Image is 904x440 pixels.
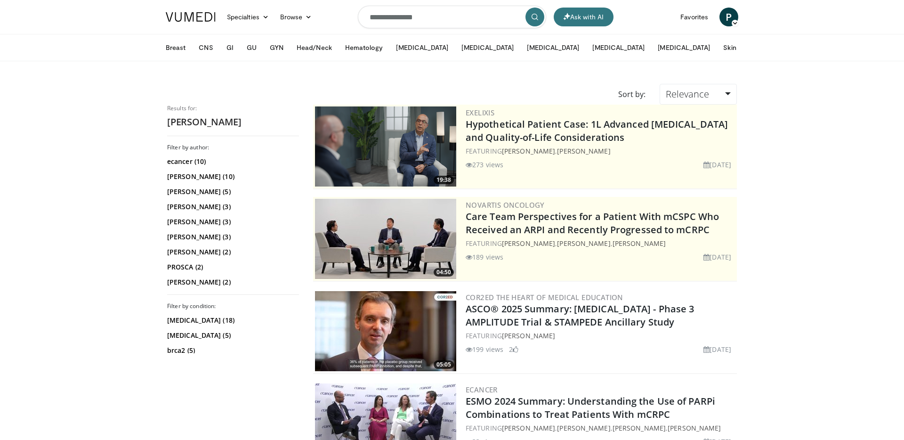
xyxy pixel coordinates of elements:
[502,331,555,340] a: [PERSON_NAME]
[456,38,519,57] button: [MEDICAL_DATA]
[167,247,297,257] a: [PERSON_NAME] (2)
[466,293,623,302] a: COR2ED The Heart of Medical Education
[466,395,715,421] a: ESMO 2024 Summary: Understanding the Use of PARPi Combinations to Treat Patients With mCRPC
[613,239,666,248] a: [PERSON_NAME]
[554,8,613,26] button: Ask with AI
[557,424,610,432] a: [PERSON_NAME]
[466,118,728,144] a: Hypothetical Patient Case: 1L Advanced [MEDICAL_DATA] and Quality-of-Life Considerations
[160,38,191,57] button: Breast
[315,106,456,187] img: 7f860e55-decd-49ee-8c5f-da08edcb9540.png.300x170_q85_crop-smart_upscale.png
[719,8,738,26] a: P
[167,172,297,181] a: [PERSON_NAME] (10)
[668,424,721,432] a: [PERSON_NAME]
[466,423,735,433] div: FEATURING , , ,
[167,232,297,242] a: [PERSON_NAME] (3)
[502,424,555,432] a: [PERSON_NAME]
[315,199,456,279] a: 04:50
[466,331,735,341] div: FEATURING
[613,424,666,432] a: [PERSON_NAME]
[466,252,503,262] li: 189 views
[167,331,297,340] a: [MEDICAL_DATA] (5)
[466,385,498,394] a: ecancer
[434,268,454,277] span: 04:50
[167,187,297,196] a: [PERSON_NAME] (5)
[466,200,545,210] a: Novartis Oncology
[666,88,709,100] span: Relevance
[274,8,318,26] a: Browse
[557,147,610,155] a: [PERSON_NAME]
[502,239,555,248] a: [PERSON_NAME]
[466,344,503,354] li: 199 views
[466,238,735,248] div: FEATURING , ,
[466,160,503,170] li: 273 views
[167,105,299,112] p: Results for:
[315,291,456,371] img: 4bae92c4-fcf3-4544-98a4-1a62e25cd8b2.300x170_q85_crop-smart_upscale.jpg
[167,262,297,272] a: PROSCA (2)
[509,344,518,354] li: 2
[221,38,239,57] button: GI
[611,84,653,105] div: Sort by:
[587,38,650,57] button: [MEDICAL_DATA]
[167,202,297,212] a: [PERSON_NAME] (3)
[167,157,297,166] a: ecancer (10)
[466,302,694,328] a: ASCO® 2025 Summary: [MEDICAL_DATA] - Phase 3 AMPLITUDE Trial & STAMPEDE Ancillary Study
[703,252,731,262] li: [DATE]
[264,38,289,57] button: GYN
[315,106,456,187] a: 19:38
[434,360,454,369] span: 05:05
[166,12,216,22] img: VuMedi Logo
[167,346,297,355] a: brca2 (5)
[167,116,299,128] h2: [PERSON_NAME]
[521,38,585,57] button: [MEDICAL_DATA]
[434,176,454,184] span: 19:38
[466,108,494,117] a: Exelixis
[167,277,297,287] a: [PERSON_NAME] (2)
[241,38,262,57] button: GU
[339,38,389,57] button: Hematology
[502,147,555,155] a: [PERSON_NAME]
[390,38,454,57] button: [MEDICAL_DATA]
[466,210,719,236] a: Care Team Perspectives for a Patient With mCSPC Who Received an ARPI and Recently Progressed to m...
[167,302,299,310] h3: Filter by condition:
[315,291,456,371] a: 05:05
[652,38,716,57] button: [MEDICAL_DATA]
[718,38,742,57] button: Skin
[703,160,731,170] li: [DATE]
[167,144,299,151] h3: Filter by author:
[675,8,714,26] a: Favorites
[466,146,735,156] div: FEATURING ,
[221,8,274,26] a: Specialties
[167,217,297,227] a: [PERSON_NAME] (3)
[358,6,546,28] input: Search topics, interventions
[557,239,610,248] a: [PERSON_NAME]
[167,316,297,325] a: [MEDICAL_DATA] (18)
[193,38,218,57] button: CNS
[660,84,737,105] a: Relevance
[703,344,731,354] li: [DATE]
[291,38,338,57] button: Head/Neck
[315,199,456,279] img: cad44f18-58c5-46ed-9b0e-fe9214b03651.jpg.300x170_q85_crop-smart_upscale.jpg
